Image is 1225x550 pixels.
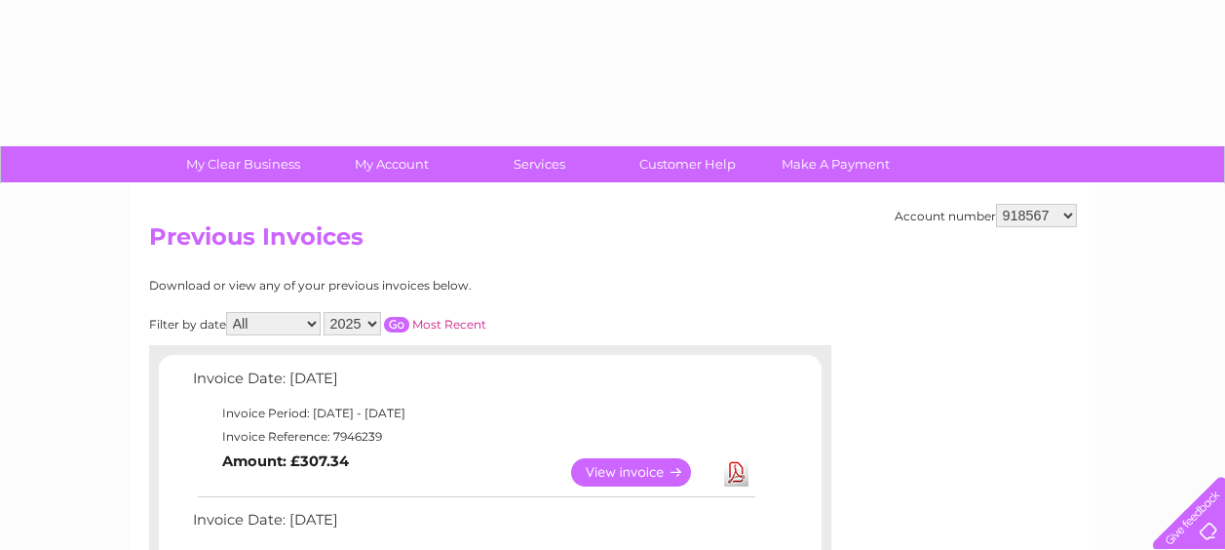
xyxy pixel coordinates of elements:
[163,146,324,182] a: My Clear Business
[895,204,1077,227] div: Account number
[149,223,1077,260] h2: Previous Invoices
[724,458,748,487] a: Download
[755,146,916,182] a: Make A Payment
[149,312,661,335] div: Filter by date
[459,146,620,182] a: Services
[188,402,758,425] td: Invoice Period: [DATE] - [DATE]
[149,279,661,293] div: Download or view any of your previous invoices below.
[188,507,758,543] td: Invoice Date: [DATE]
[571,458,714,487] a: View
[311,146,472,182] a: My Account
[188,425,758,449] td: Invoice Reference: 7946239
[188,366,758,402] td: Invoice Date: [DATE]
[607,146,768,182] a: Customer Help
[412,317,486,332] a: Most Recent
[222,452,349,470] b: Amount: £307.34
